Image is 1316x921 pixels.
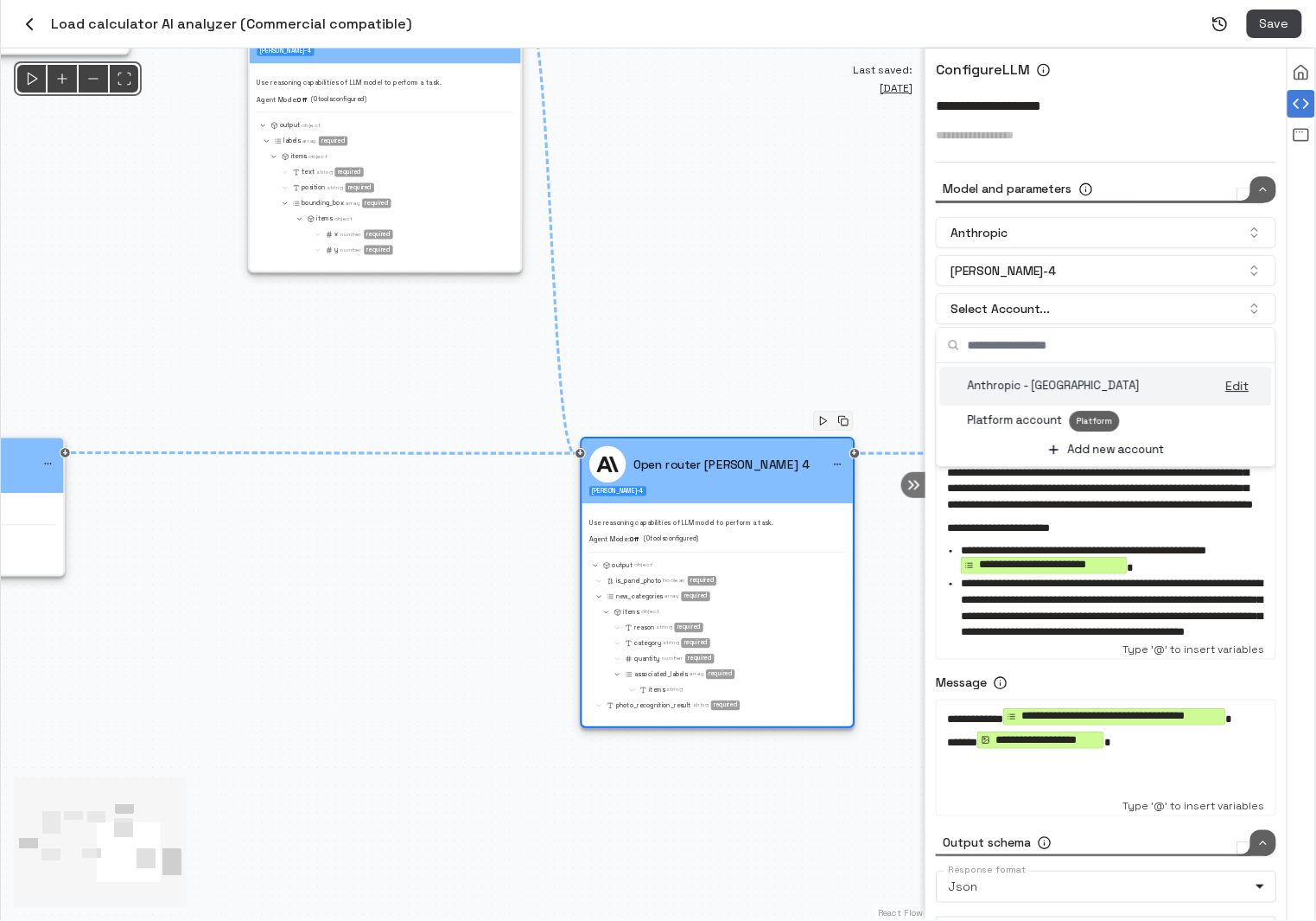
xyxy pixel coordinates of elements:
[878,907,923,918] a: React Flow attribution
[688,577,716,586] div: required
[634,624,654,632] p: String explaining why this category is suggested
[340,246,362,255] span: Number
[312,95,367,105] p: ( 0 tool s configured)
[1287,59,1315,86] div: Overall configuration and settings of the agent
[575,448,586,459] div: Drag to connect to dependent node
[302,168,315,176] p: The text on the label
[693,701,709,711] span: String
[943,180,1072,199] h6: Model and parameters
[335,230,339,239] p: x coordinate of the label
[302,183,325,192] p: The relative position of the breaker label. Use "left" or "right" to indicate the 1st or 2nd brea...
[346,199,360,208] span: Array
[968,413,1063,429] p: Platform account
[616,577,661,585] p: Whether the image is an electrical panel
[880,80,912,98] span: Thu, Jul 24, 2025 16:49
[835,412,853,430] button: Duplicate
[685,655,714,664] div: required
[334,214,353,224] span: Object
[814,412,832,430] button: Run this node
[649,686,665,694] p: items
[589,518,846,528] p: Use reasoning capabilities of LLM model to perform a task.
[616,592,664,601] p: List of line items that should be added to the load calc.
[623,608,639,617] p: items
[528,13,575,453] g: Edge from node-rsvlveqXbZ_y to node-_RNXwWis9
[302,137,317,146] span: Array
[1123,641,1265,659] span: Type '@' to insert variables
[706,670,734,680] div: required
[657,624,673,633] span: String
[644,535,699,545] p: ( 0 tool s configured)
[308,152,327,162] span: Object
[257,78,513,87] p: Use reasoning capabilities of LLM model to perform a task.
[1287,121,1315,149] div: View all agent runs
[853,61,912,80] span: Last saved:
[291,152,308,161] p: items
[663,577,685,586] span: Boolean
[849,448,861,459] div: Drag to connect to next node or add new node
[613,561,633,570] p: output
[667,686,683,695] span: String
[346,183,374,193] div: required
[340,230,362,240] span: Number
[662,655,683,664] span: Number
[943,834,1031,853] h6: Output schema
[936,293,1276,324] button: Select Account...
[327,183,344,193] span: String
[630,535,640,544] b: Off
[280,121,300,130] p: output
[682,592,710,602] div: required
[977,732,1104,749] div: media
[634,560,652,570] span: Object
[319,137,347,146] div: required
[335,168,364,177] div: required
[71,453,575,454] g: Edge from node-8u6486G7IE6y to node-_RNXwWis9
[283,137,301,145] p: List of unique breaker labels extracted from the panel indicating the usage of the circuits. Do n...
[936,871,1276,903] div: Json
[1123,797,1265,815] span: Type '@' to insert variables
[1210,372,1265,400] button: Edit
[1068,442,1165,458] p: Add new account
[641,608,659,617] span: Object
[589,535,640,545] p: Agent Mode:
[936,59,1030,81] h6: Configure LLM
[936,255,1276,286] button: [PERSON_NAME]-4
[1070,413,1120,430] span: Platform
[364,246,392,255] div: required
[711,701,740,711] div: required
[675,624,703,633] div: required
[961,557,1128,574] div: array
[589,487,646,496] div: [PERSON_NAME]-4
[948,863,1026,876] label: Response format
[936,674,987,693] h6: Message
[665,592,680,602] span: Array
[634,670,688,679] p: List of UNIQUE labels extracted from the panel that might be associated with this category.
[634,639,661,648] p: The title of the line item, only taking value from the given enum.
[663,639,679,649] span: String
[364,230,392,240] div: required
[298,95,308,104] b: Off
[936,217,1276,248] button: Anthropic
[682,639,710,649] div: required
[362,199,391,208] div: required
[633,456,810,474] p: Open router [PERSON_NAME] 4
[830,457,846,473] button: menu
[257,95,308,105] p: Agent Mode:
[1003,708,1226,726] div: array
[302,121,320,131] span: Object
[316,214,333,223] p: items
[690,670,704,680] span: Array
[302,199,344,208] p: Bounding box of that label, consists of 4 sets of coordinates of the top left, top right, bottom ...
[335,246,339,254] p: y coordinate of the label
[257,47,314,56] div: [PERSON_NAME]-4
[968,378,1140,394] p: Anthropic - [GEOGRAPHIC_DATA]
[937,363,1275,466] div: Suggestions
[634,655,660,663] p: The quantity value of this category line item on the load calculation, note that this does not ne...
[616,701,691,710] p: Natural language description of the image.
[581,437,855,728] div: Run this nodeDuplicateOpen router [PERSON_NAME] 4menu[PERSON_NAME]-4Use reasoning capabilities of...
[316,168,333,177] span: String
[1287,90,1315,118] div: Configure a node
